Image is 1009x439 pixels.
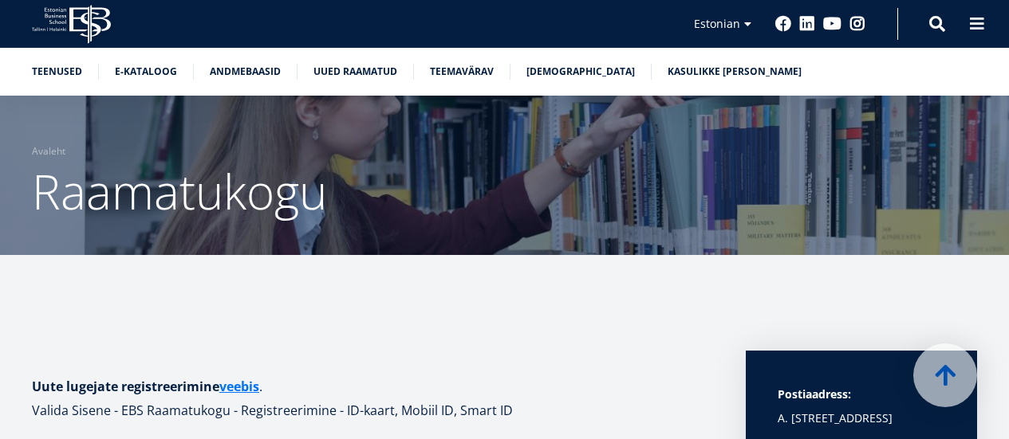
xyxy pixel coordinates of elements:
[219,374,259,398] a: veebis
[775,16,791,32] a: Facebook
[526,64,635,80] a: [DEMOGRAPHIC_DATA]
[210,64,281,80] a: Andmebaasid
[32,143,65,159] a: Avaleht
[32,378,259,395] strong: Uute lugejate registreerimine
[32,159,327,224] span: Raamatukogu
[849,16,865,32] a: Instagram
[32,64,82,80] a: Teenused
[799,16,815,32] a: Linkedin
[823,16,841,32] a: Youtube
[115,64,177,80] a: E-kataloog
[32,374,714,422] h1: . Valida Sisene - EBS Raamatukogu - Registreerimine - ID-kaart, Mobiil ID, Smart ID
[778,406,945,430] p: A. [STREET_ADDRESS]
[430,64,494,80] a: Teemavärav
[668,64,802,80] a: Kasulikke [PERSON_NAME]
[778,386,851,402] strong: Postiaadress:
[313,64,397,80] a: Uued raamatud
